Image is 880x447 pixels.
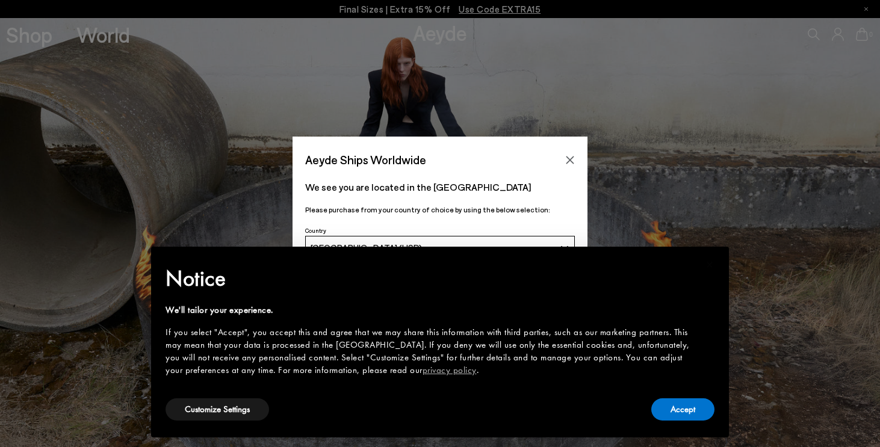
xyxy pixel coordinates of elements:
[166,326,695,377] div: If you select "Accept", you accept this and agree that we may share this information with third p...
[695,250,724,279] button: Close this notice
[423,364,477,376] a: privacy policy
[305,227,326,234] span: Country
[305,180,575,194] p: We see you are located in the [GEOGRAPHIC_DATA]
[561,151,579,169] button: Close
[706,255,714,274] span: ×
[166,304,695,316] div: We'll tailor your experience.
[305,204,575,215] p: Please purchase from your country of choice by using the below selection:
[166,398,269,421] button: Customize Settings
[166,263,695,294] h2: Notice
[305,149,426,170] span: Aeyde Ships Worldwide
[651,398,714,421] button: Accept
